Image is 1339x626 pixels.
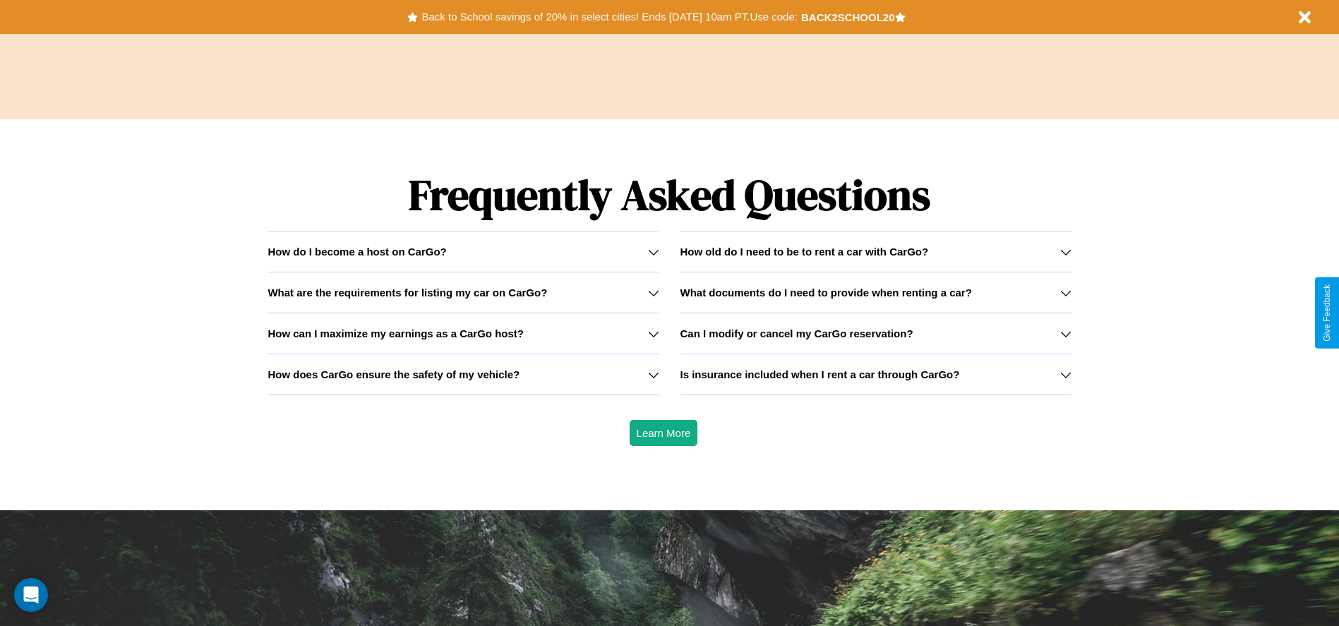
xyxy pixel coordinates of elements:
[268,246,446,258] h3: How do I become a host on CarGo?
[1322,284,1332,342] div: Give Feedback
[268,287,547,299] h3: What are the requirements for listing my car on CarGo?
[268,368,520,380] h3: How does CarGo ensure the safety of my vehicle?
[680,368,960,380] h3: Is insurance included when I rent a car through CarGo?
[680,287,972,299] h3: What documents do I need to provide when renting a car?
[14,578,48,612] div: Open Intercom Messenger
[268,159,1071,231] h1: Frequently Asked Questions
[418,7,800,27] button: Back to School savings of 20% in select cities! Ends [DATE] 10am PT.Use code:
[680,246,929,258] h3: How old do I need to be to rent a car with CarGo?
[680,327,913,339] h3: Can I modify or cancel my CarGo reservation?
[630,420,698,446] button: Learn More
[801,11,895,23] b: BACK2SCHOOL20
[268,327,524,339] h3: How can I maximize my earnings as a CarGo host?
